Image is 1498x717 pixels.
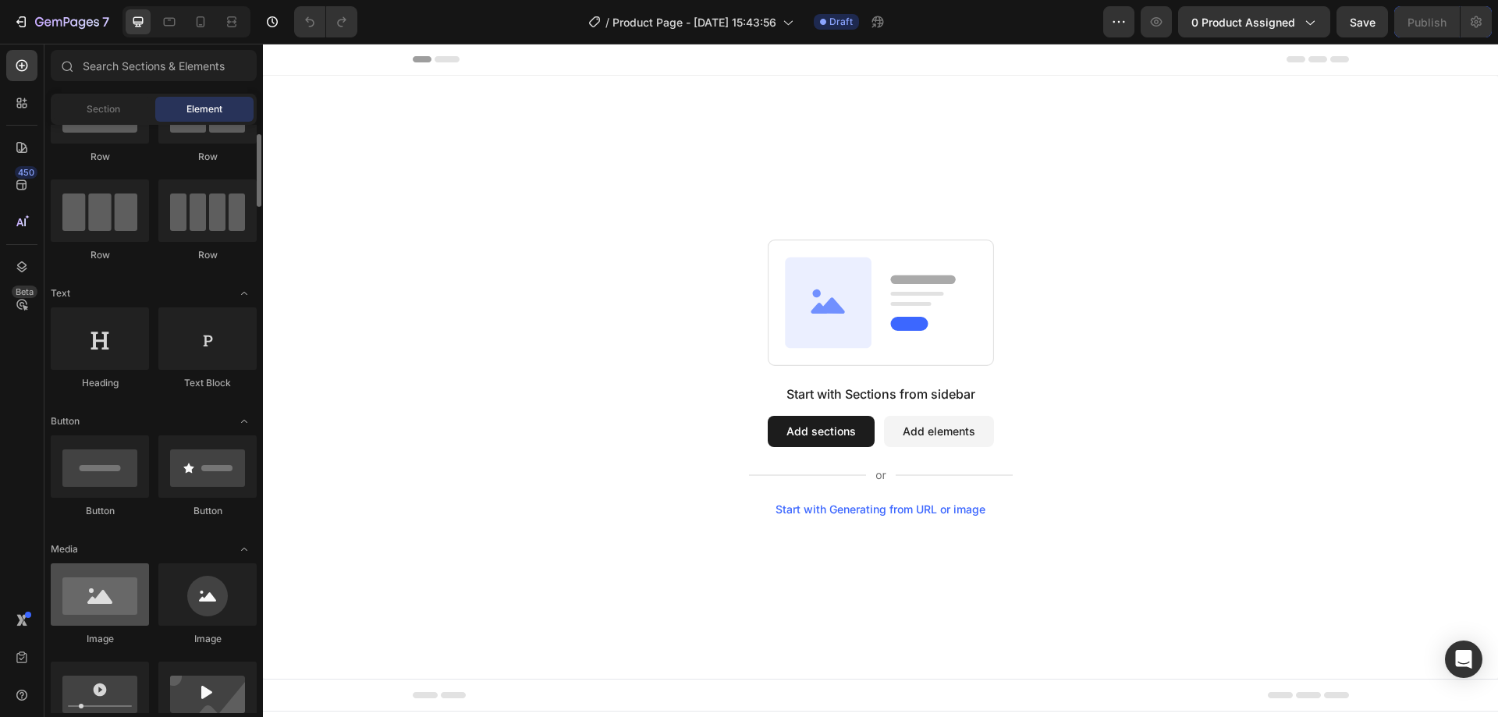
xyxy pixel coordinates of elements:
[232,409,257,434] span: Toggle open
[158,150,257,164] div: Row
[15,166,37,179] div: 450
[1336,6,1388,37] button: Save
[186,102,222,116] span: Element
[1191,14,1295,30] span: 0 product assigned
[1394,6,1460,37] button: Publish
[621,372,731,403] button: Add elements
[524,341,712,360] div: Start with Sections from sidebar
[1407,14,1447,30] div: Publish
[51,542,78,556] span: Media
[51,150,149,164] div: Row
[158,504,257,518] div: Button
[51,504,149,518] div: Button
[505,372,612,403] button: Add sections
[612,14,776,30] span: Product Page - [DATE] 15:43:56
[87,102,120,116] span: Section
[51,248,149,262] div: Row
[158,632,257,646] div: Image
[232,281,257,306] span: Toggle open
[1350,16,1376,29] span: Save
[232,537,257,562] span: Toggle open
[263,44,1498,717] iframe: Design area
[51,376,149,390] div: Heading
[1178,6,1330,37] button: 0 product assigned
[102,12,109,31] p: 7
[605,14,609,30] span: /
[158,376,257,390] div: Text Block
[51,632,149,646] div: Image
[51,286,70,300] span: Text
[12,286,37,298] div: Beta
[6,6,116,37] button: 7
[1445,641,1482,678] div: Open Intercom Messenger
[158,248,257,262] div: Row
[294,6,357,37] div: Undo/Redo
[829,15,853,29] span: Draft
[51,50,257,81] input: Search Sections & Elements
[51,414,80,428] span: Button
[513,460,722,472] div: Start with Generating from URL or image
